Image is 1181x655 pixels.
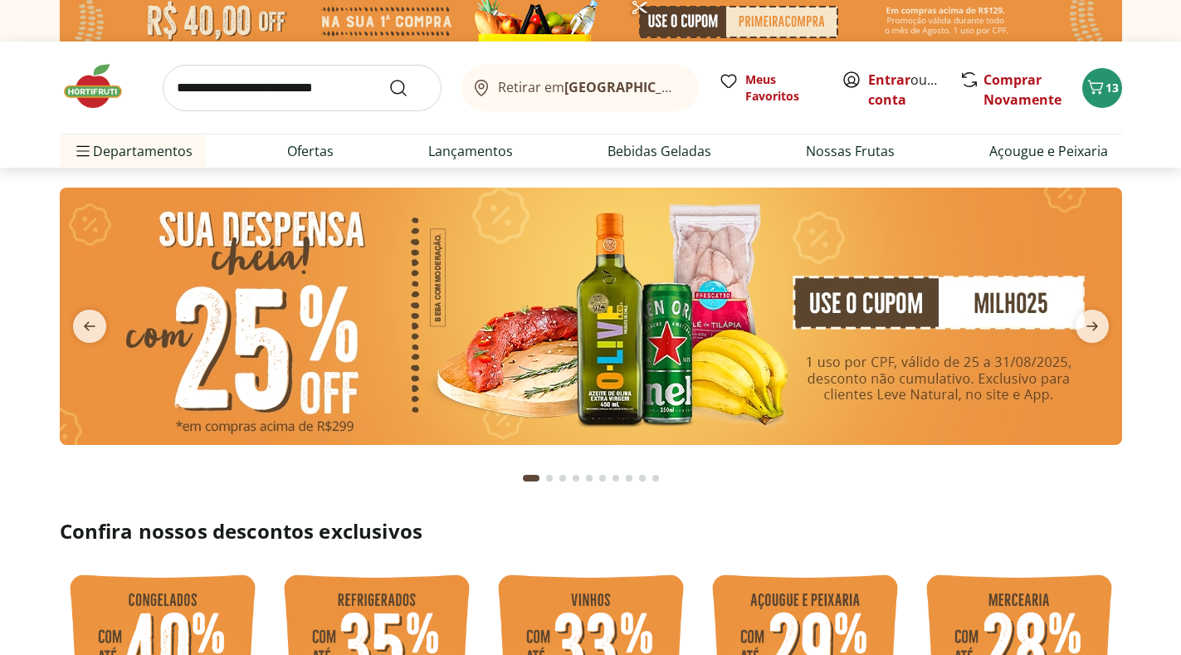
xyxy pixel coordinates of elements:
img: cupom [60,188,1122,445]
button: Current page from fs-carousel [520,458,543,498]
a: Entrar [868,71,910,89]
button: Go to page 2 from fs-carousel [543,458,556,498]
img: Hortifruti [60,61,143,111]
button: Go to page 3 from fs-carousel [556,458,569,498]
button: next [1062,310,1122,343]
button: Go to page 7 from fs-carousel [609,458,622,498]
button: Go to page 4 from fs-carousel [569,458,583,498]
a: Nossas Frutas [806,141,895,161]
span: 13 [1105,80,1119,95]
a: Comprar Novamente [983,71,1061,109]
button: Retirar em[GEOGRAPHIC_DATA]/[GEOGRAPHIC_DATA] [461,65,699,111]
button: Go to page 6 from fs-carousel [596,458,609,498]
span: Retirar em [498,80,681,95]
a: Criar conta [868,71,959,109]
a: Ofertas [287,141,334,161]
button: Go to page 10 from fs-carousel [649,458,662,498]
h2: Confira nossos descontos exclusivos [60,518,1122,545]
span: Meus Favoritos [745,71,822,105]
span: Departamentos [73,131,193,171]
button: Go to page 5 from fs-carousel [583,458,596,498]
span: ou [868,70,942,110]
a: Bebidas Geladas [608,141,711,161]
input: search [163,65,442,111]
button: Submit Search [388,78,428,98]
a: Lançamentos [428,141,513,161]
button: Menu [73,131,93,171]
a: Meus Favoritos [719,71,822,105]
a: Açougue e Peixaria [989,141,1108,161]
button: Go to page 8 from fs-carousel [622,458,636,498]
button: Go to page 9 from fs-carousel [636,458,649,498]
button: Carrinho [1082,68,1122,108]
button: previous [60,310,120,343]
b: [GEOGRAPHIC_DATA]/[GEOGRAPHIC_DATA] [564,78,844,96]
